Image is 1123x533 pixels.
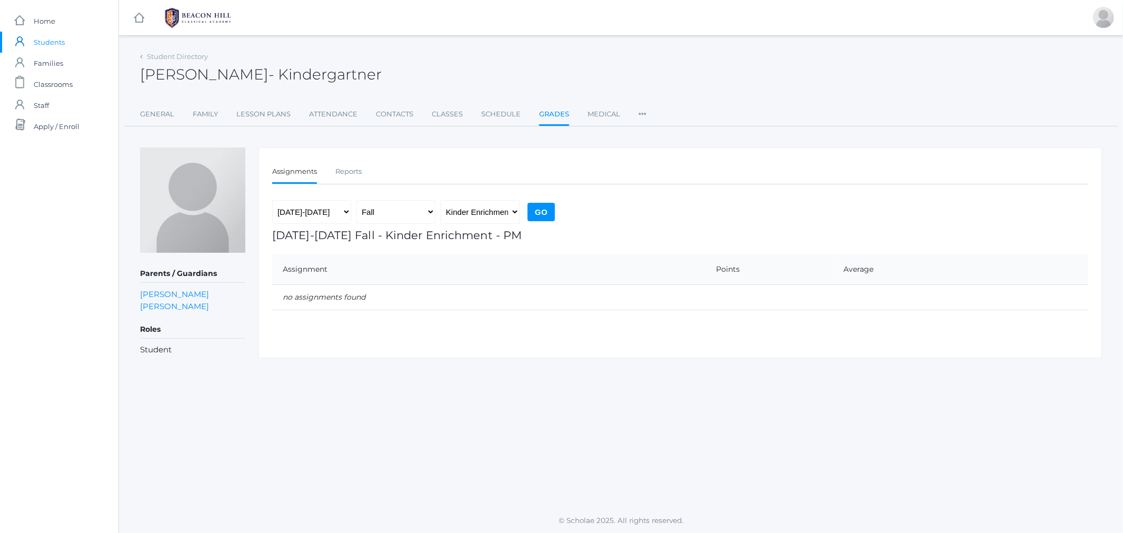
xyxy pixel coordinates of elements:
[272,254,615,285] th: Assignment
[140,66,382,83] h2: [PERSON_NAME]
[1093,7,1114,28] div: Caitlin Tourje
[283,292,365,302] em: no assignments found
[34,11,55,32] span: Home
[140,288,209,300] a: [PERSON_NAME]
[309,104,357,125] a: Attendance
[158,5,237,31] img: BHCALogos-05-308ed15e86a5a0abce9b8dd61676a3503ac9727e845dece92d48e8588c001991.png
[269,65,382,83] span: - Kindergartner
[833,254,1088,285] th: Average
[34,32,65,53] span: Students
[193,104,218,125] a: Family
[140,344,245,356] li: Student
[272,229,1088,241] h1: [DATE]-[DATE] Fall - Kinder Enrichment - PM
[236,104,291,125] a: Lesson Plans
[34,74,73,95] span: Classrooms
[34,116,79,137] span: Apply / Enroll
[539,104,569,126] a: Grades
[272,161,317,184] a: Assignments
[34,53,63,74] span: Families
[528,203,555,221] input: Go
[432,104,463,125] a: Classes
[140,265,245,283] h5: Parents / Guardians
[140,147,245,253] img: Maxwell Tourje
[376,104,413,125] a: Contacts
[147,52,208,61] a: Student Directory
[140,300,209,312] a: [PERSON_NAME]
[34,95,49,116] span: Staff
[335,161,362,182] a: Reports
[140,321,245,339] h5: Roles
[119,515,1123,526] p: © Scholae 2025. All rights reserved.
[481,104,521,125] a: Schedule
[140,104,174,125] a: General
[615,254,833,285] th: Points
[588,104,620,125] a: Medical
